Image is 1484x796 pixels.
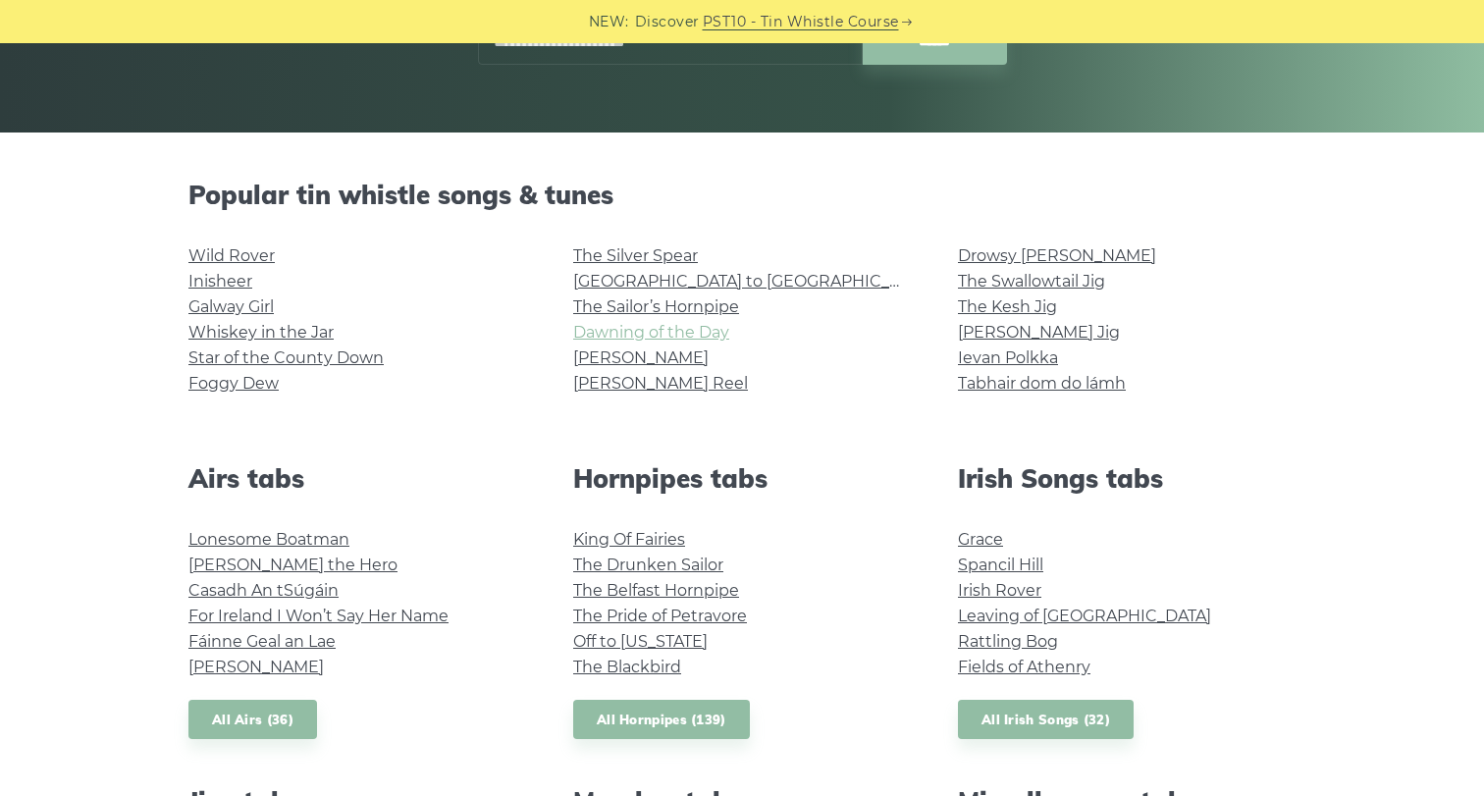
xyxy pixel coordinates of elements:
[958,581,1041,600] a: Irish Rover
[958,556,1043,574] a: Spancil Hill
[589,11,629,33] span: NEW:
[188,323,334,342] a: Whiskey in the Jar
[958,297,1057,316] a: The Kesh Jig
[958,348,1058,367] a: Ievan Polkka
[958,374,1126,393] a: Tabhair dom do lámh
[958,463,1296,494] h2: Irish Songs tabs
[573,323,729,342] a: Dawning of the Day
[188,272,252,291] a: Inisheer
[958,632,1058,651] a: Rattling Bog
[958,323,1120,342] a: [PERSON_NAME] Jig
[635,11,700,33] span: Discover
[573,374,748,393] a: [PERSON_NAME] Reel
[958,272,1105,291] a: The Swallowtail Jig
[958,530,1003,549] a: Grace
[573,607,747,625] a: The Pride of Petravore
[188,556,397,574] a: [PERSON_NAME] the Hero
[573,581,739,600] a: The Belfast Hornpipe
[188,297,274,316] a: Galway Girl
[573,632,708,651] a: Off to [US_STATE]
[703,11,899,33] a: PST10 - Tin Whistle Course
[188,581,339,600] a: Casadh An tSúgáin
[958,246,1156,265] a: Drowsy [PERSON_NAME]
[958,658,1090,676] a: Fields of Athenry
[188,658,324,676] a: [PERSON_NAME]
[958,607,1211,625] a: Leaving of [GEOGRAPHIC_DATA]
[573,530,685,549] a: King Of Fairies
[188,374,279,393] a: Foggy Dew
[573,700,750,740] a: All Hornpipes (139)
[188,348,384,367] a: Star of the County Down
[573,297,739,316] a: The Sailor’s Hornpipe
[573,556,723,574] a: The Drunken Sailor
[188,463,526,494] h2: Airs tabs
[958,700,1134,740] a: All Irish Songs (32)
[573,246,698,265] a: The Silver Spear
[573,463,911,494] h2: Hornpipes tabs
[188,180,1296,210] h2: Popular tin whistle songs & tunes
[188,246,275,265] a: Wild Rover
[573,348,709,367] a: [PERSON_NAME]
[573,272,935,291] a: [GEOGRAPHIC_DATA] to [GEOGRAPHIC_DATA]
[188,607,449,625] a: For Ireland I Won’t Say Her Name
[573,658,681,676] a: The Blackbird
[188,632,336,651] a: Fáinne Geal an Lae
[188,700,317,740] a: All Airs (36)
[188,530,349,549] a: Lonesome Boatman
